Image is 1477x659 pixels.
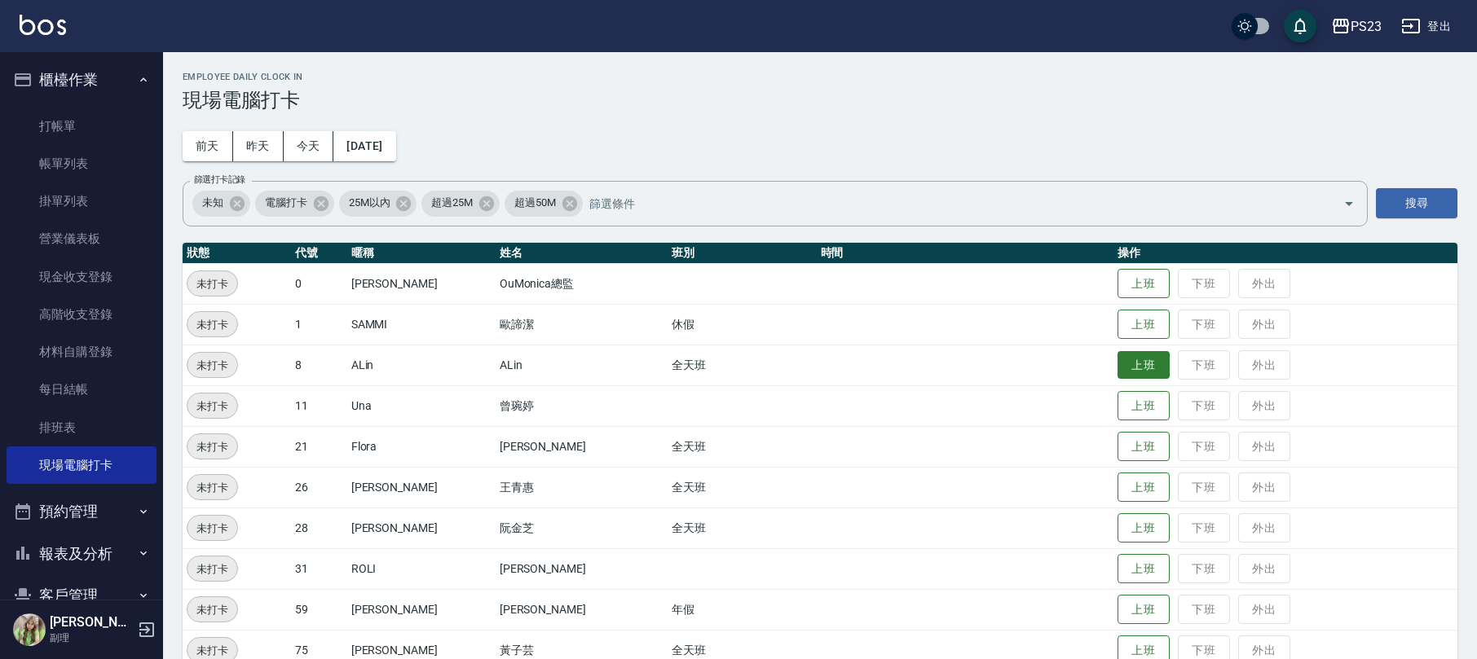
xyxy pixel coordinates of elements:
button: 上班 [1118,472,1170,503]
a: 高階收支登錄 [7,296,157,333]
button: Open [1336,191,1362,217]
td: [PERSON_NAME] [496,589,668,630]
span: 電腦打卡 [255,195,317,211]
button: 上班 [1118,351,1170,380]
td: 年假 [668,589,816,630]
span: 未打卡 [187,520,237,537]
button: 櫃檯作業 [7,59,157,101]
input: 篩選條件 [585,189,1315,217]
td: 11 [291,385,347,426]
td: [PERSON_NAME] [347,507,496,548]
span: 未打卡 [187,275,237,292]
th: 暱稱 [347,243,496,264]
button: PS23 [1325,10,1388,43]
span: 未知 [192,195,233,211]
span: 超過25M [421,195,483,211]
span: 未打卡 [187,357,237,374]
td: 26 [291,467,347,507]
td: 曾琬婷 [496,385,668,426]
td: ALin [347,345,496,385]
div: 電腦打卡 [255,191,334,217]
button: 上班 [1118,513,1170,543]
button: 上班 [1118,554,1170,584]
button: 上班 [1118,432,1170,462]
span: 未打卡 [187,560,237,578]
td: 31 [291,548,347,589]
label: 篩選打卡記錄 [194,174,245,186]
p: 副理 [50,630,133,645]
div: PS23 [1351,16,1382,37]
span: 25M以內 [339,195,400,211]
td: 8 [291,345,347,385]
td: 59 [291,589,347,630]
th: 操作 [1113,243,1457,264]
span: 未打卡 [187,479,237,496]
a: 營業儀表板 [7,220,157,257]
button: [DATE] [333,131,395,161]
td: 阮金芝 [496,507,668,548]
button: 客戶管理 [7,574,157,617]
button: 上班 [1118,269,1170,299]
a: 打帳單 [7,108,157,145]
span: 未打卡 [187,601,237,618]
td: 全天班 [668,507,816,548]
td: ROLI [347,548,496,589]
a: 掛單列表 [7,182,157,220]
button: 昨天 [233,131,284,161]
a: 材料自購登錄 [7,333,157,371]
span: 超過50M [505,195,566,211]
a: 帳單列表 [7,145,157,182]
td: 全天班 [668,426,816,467]
button: 上班 [1118,310,1170,340]
td: [PERSON_NAME] [347,467,496,507]
th: 代號 [291,243,347,264]
img: Person [13,613,46,646]
td: 全天班 [668,345,816,385]
h3: 現場電腦打卡 [183,89,1457,112]
button: 搜尋 [1376,188,1457,218]
button: 預約管理 [7,490,157,533]
img: Logo [20,15,66,35]
td: OuMonica總監 [496,263,668,304]
span: 未打卡 [187,316,237,333]
span: 未打卡 [187,642,237,659]
button: 今天 [284,131,334,161]
th: 姓名 [496,243,668,264]
button: 上班 [1118,595,1170,625]
td: [PERSON_NAME] [496,548,668,589]
a: 排班表 [7,409,157,446]
th: 班別 [668,243,816,264]
div: 超過50M [505,191,583,217]
td: 歐諦潔 [496,304,668,345]
button: 登出 [1395,11,1457,42]
a: 現場電腦打卡 [7,446,157,484]
button: 報表及分析 [7,533,157,575]
td: 28 [291,507,347,548]
div: 超過25M [421,191,500,217]
td: Flora [347,426,496,467]
h2: Employee Daily Clock In [183,72,1457,82]
td: [PERSON_NAME] [347,263,496,304]
td: Una [347,385,496,426]
td: ALin [496,345,668,385]
td: SAMMI [347,304,496,345]
button: 前天 [183,131,233,161]
div: 未知 [192,191,250,217]
h5: [PERSON_NAME] [50,614,133,630]
td: [PERSON_NAME] [347,589,496,630]
td: 21 [291,426,347,467]
th: 狀態 [183,243,291,264]
td: 1 [291,304,347,345]
span: 未打卡 [187,438,237,455]
th: 時間 [817,243,1113,264]
td: 王青惠 [496,467,668,507]
a: 每日結帳 [7,371,157,408]
td: [PERSON_NAME] [496,426,668,467]
td: 休假 [668,304,816,345]
button: 上班 [1118,391,1170,421]
a: 現金收支登錄 [7,258,157,296]
div: 25M以內 [339,191,417,217]
button: save [1284,10,1316,42]
td: 0 [291,263,347,304]
td: 全天班 [668,467,816,507]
